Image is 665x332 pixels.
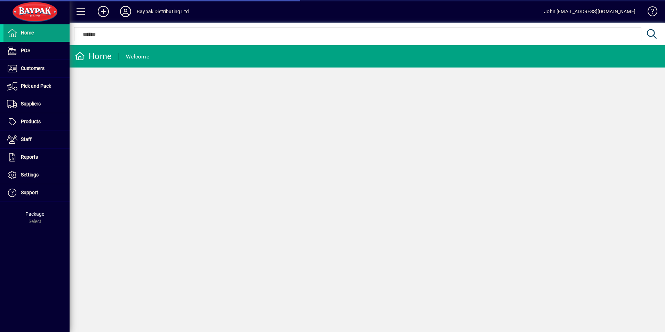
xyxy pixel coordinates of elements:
[21,48,30,53] span: POS
[114,5,137,18] button: Profile
[21,136,32,142] span: Staff
[21,172,39,177] span: Settings
[3,78,70,95] a: Pick and Pack
[92,5,114,18] button: Add
[544,6,635,17] div: John [EMAIL_ADDRESS][DOMAIN_NAME]
[25,211,44,217] span: Package
[3,60,70,77] a: Customers
[137,6,189,17] div: Baypak Distributing Ltd
[21,83,51,89] span: Pick and Pack
[3,42,70,60] a: POS
[75,51,112,62] div: Home
[3,184,70,201] a: Support
[3,95,70,113] a: Suppliers
[21,154,38,160] span: Reports
[21,119,41,124] span: Products
[642,1,656,24] a: Knowledge Base
[21,30,34,35] span: Home
[21,190,38,195] span: Support
[3,131,70,148] a: Staff
[126,51,149,62] div: Welcome
[21,65,45,71] span: Customers
[3,166,70,184] a: Settings
[21,101,41,106] span: Suppliers
[3,113,70,131] a: Products
[3,149,70,166] a: Reports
